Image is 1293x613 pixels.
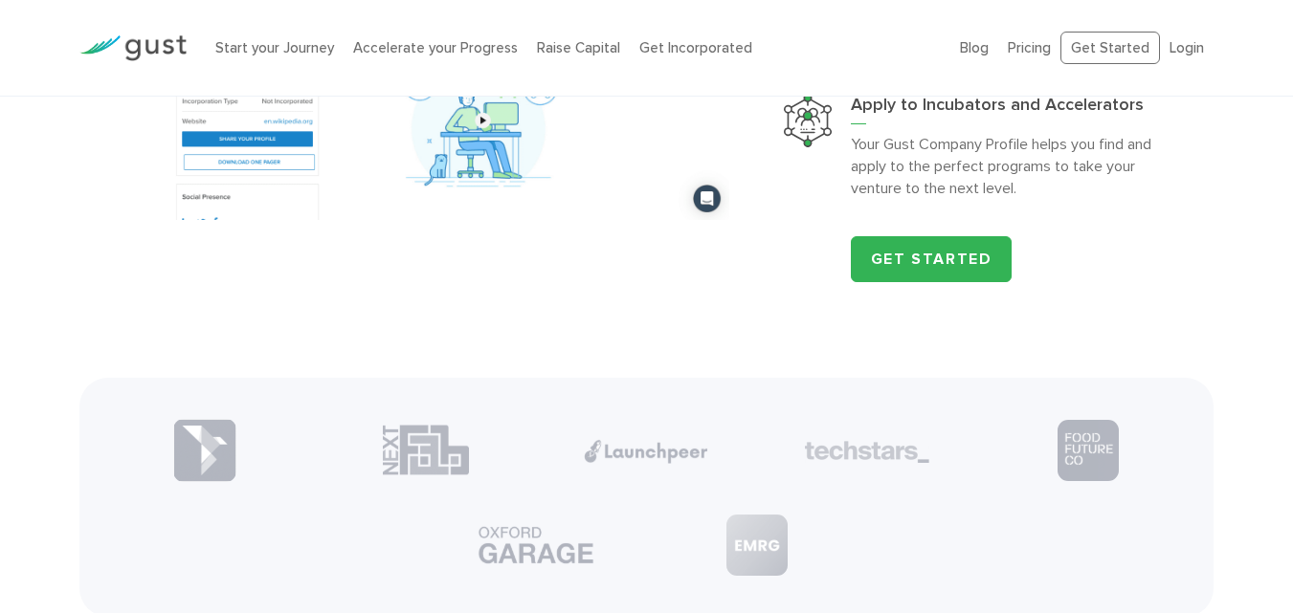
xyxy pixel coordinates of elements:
img: Apply To Incubators And Accelerators [784,94,832,147]
img: Partner [584,439,708,463]
img: Partner [726,514,788,576]
a: Start your Journey [215,39,334,56]
a: Accelerate your Progress [353,39,518,56]
a: Get Incorporated [639,39,752,56]
h3: Apply to Incubators and Accelerators [851,94,1189,124]
a: Get Started [851,236,1013,282]
a: Blog [960,39,989,56]
a: Pricing [1008,39,1051,56]
img: Partner [1058,420,1119,481]
img: Partner [805,441,929,464]
img: Partner [173,419,236,482]
a: Raise Capital [537,39,620,56]
p: Your Gust Company Profile helps you find and apply to the perfect programs to take your venture t... [851,133,1189,199]
a: Login [1170,39,1204,56]
a: Get Started [1060,32,1160,65]
img: Partner [474,521,598,569]
a: Apply To Incubators And AcceleratorsApply to Incubators and AcceleratorsYour Gust Company Profile... [758,68,1215,225]
img: Partner [383,424,469,476]
img: Gust Logo [79,35,187,61]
